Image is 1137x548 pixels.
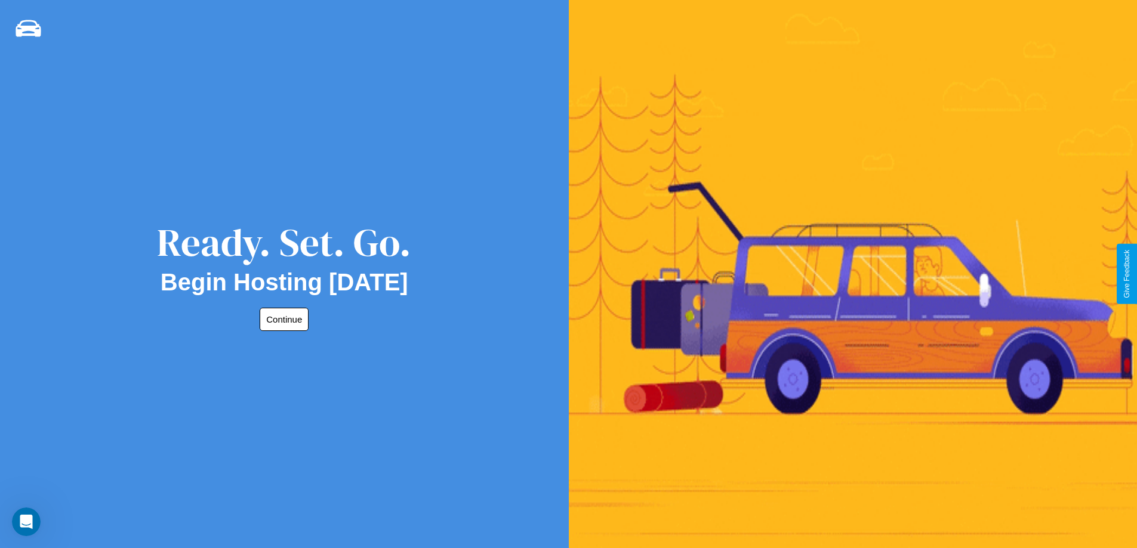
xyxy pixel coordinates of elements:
iframe: Intercom live chat [12,507,41,536]
div: Ready. Set. Go. [157,216,411,269]
h2: Begin Hosting [DATE] [161,269,408,296]
button: Continue [260,308,309,331]
div: Give Feedback [1123,250,1131,298]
